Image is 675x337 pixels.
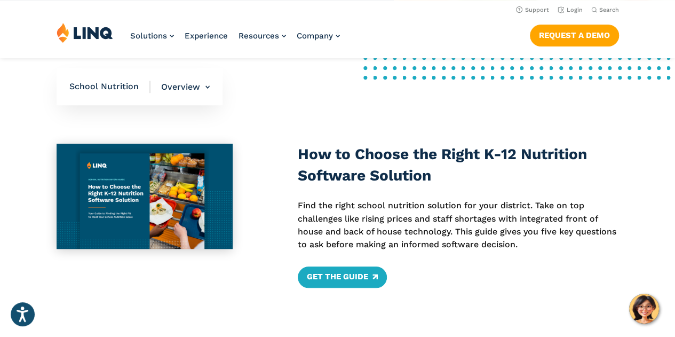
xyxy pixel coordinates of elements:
[298,199,619,251] p: Find the right school nutrition solution for your district. Take on top challenges like rising pr...
[629,294,659,324] button: Hello, have a question? Let’s chat.
[239,31,279,41] span: Resources
[530,22,619,46] nav: Button Navigation
[69,81,150,93] span: School Nutrition
[130,22,340,58] nav: Primary Navigation
[150,68,210,106] li: Overview
[57,144,233,249] img: Nutrition Buyers Guide Thumbnail
[297,31,340,41] a: Company
[185,31,228,41] a: Experience
[239,31,286,41] a: Resources
[558,6,583,13] a: Login
[297,31,333,41] span: Company
[298,267,387,288] a: Get the Guide
[57,22,113,43] img: LINQ | K‑12 Software
[530,25,619,46] a: Request a Demo
[591,6,619,14] button: Open Search Bar
[130,31,174,41] a: Solutions
[599,6,619,13] span: Search
[516,6,549,13] a: Support
[298,144,619,186] h3: How to Choose the Right K-12 Nutrition Software Solution
[130,31,167,41] span: Solutions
